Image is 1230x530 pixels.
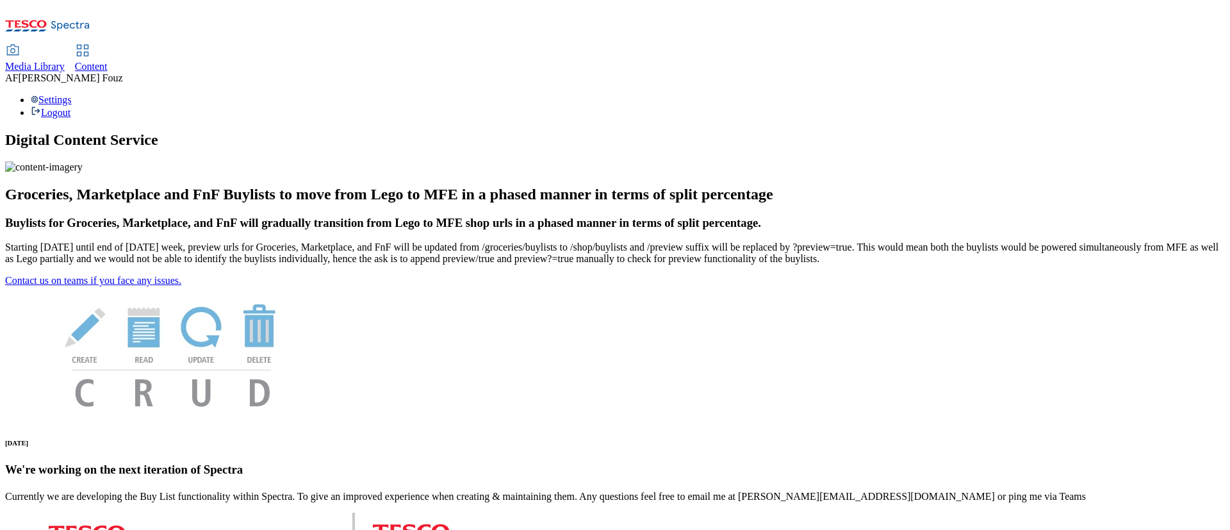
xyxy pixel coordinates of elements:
[5,463,1225,477] h3: We're working on the next iteration of Spectra
[5,439,1225,447] h6: [DATE]
[5,216,1225,230] h3: Buylists for Groceries, Marketplace, and FnF will gradually transition from Lego to MFE shop urls...
[5,275,181,286] a: Contact us on teams if you face any issues.
[5,491,1225,502] p: Currently we are developing the Buy List functionality within Spectra. To give an improved experi...
[5,72,18,83] span: AF
[75,46,108,72] a: Content
[31,107,70,118] a: Logout
[5,161,83,173] img: content-imagery
[5,131,1225,149] h1: Digital Content Service
[75,61,108,72] span: Content
[5,186,1225,203] h2: Groceries, Marketplace and FnF Buylists to move from Lego to MFE in a phased manner in terms of s...
[31,94,72,105] a: Settings
[5,61,65,72] span: Media Library
[18,72,122,83] span: [PERSON_NAME] Fouz
[5,242,1225,265] p: Starting [DATE] until end of [DATE] week, preview urls for Groceries, Marketplace, and FnF will b...
[5,46,65,72] a: Media Library
[5,286,338,420] img: News Image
